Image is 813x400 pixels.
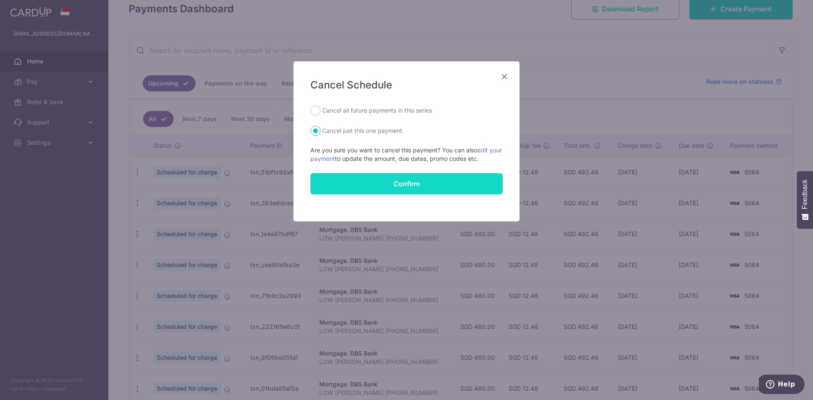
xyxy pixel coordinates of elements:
label: Cancel just this one payment [322,126,402,136]
iframe: Opens a widget where you can find more information [759,375,805,396]
label: Cancel all future payments in this series [322,105,432,116]
p: Are you sure you want to cancel this payment? You can also to update the amount, due dates, promo... [310,146,503,163]
h5: Cancel Schedule [310,78,503,92]
span: Feedback [801,179,809,209]
button: Feedback - Show survey [797,171,813,229]
button: Confirm [310,173,503,194]
button: Close [499,72,509,82]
